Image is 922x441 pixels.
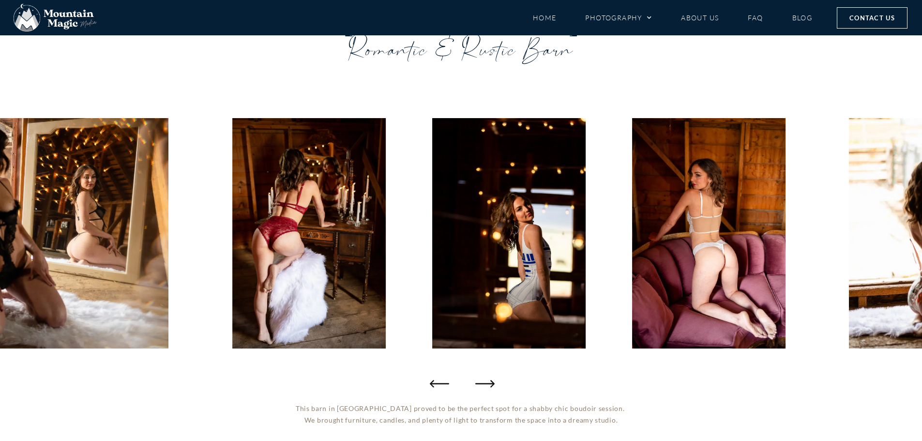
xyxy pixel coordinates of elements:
div: 21 / 33 [232,118,386,349]
div: Previous slide [430,374,449,393]
a: About Us [681,9,719,26]
img: Mountain Magic Media photography logo Crested Butte Photographer [14,4,97,32]
nav: Menu [533,9,813,26]
div: Next slide [473,374,493,393]
img: Rustic Romantic Barn Boudoir Session Gunnison Crested Butte photographer Gunnison photographers C... [232,118,386,349]
a: Photography [585,9,652,26]
a: Blog [792,9,813,26]
a: Home [533,9,557,26]
div: 23 / 33 [632,118,786,349]
a: FAQ [748,9,763,26]
a: Contact Us [837,7,907,29]
span: Contact Us [849,13,895,23]
img: Rustic Romantic Barn Boudoir Session Gunnison Crested Butte photographer Gunnison photographers C... [632,118,786,349]
img: Rustic Romantic Barn Boudoir Session Gunnison Crested Butte photographer Gunnison photographers C... [432,118,586,349]
p: This barn in [GEOGRAPHIC_DATA] proved to be the perfect spot for a shabby chic boudoir session. W... [295,403,628,426]
h3: Romantic & Rustic Barn [171,37,752,64]
div: 22 / 33 [432,118,586,349]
